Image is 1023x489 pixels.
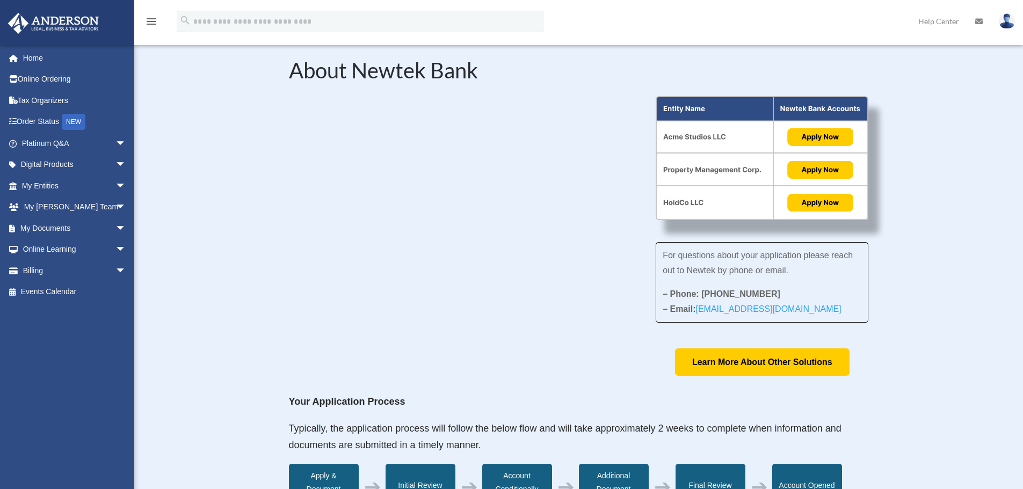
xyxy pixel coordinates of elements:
[8,217,142,239] a: My Documentsarrow_drop_down
[663,304,841,313] strong: – Email:
[8,175,142,196] a: My Entitiesarrow_drop_down
[115,196,137,218] span: arrow_drop_down
[145,15,158,28] i: menu
[8,260,142,281] a: Billingarrow_drop_down
[62,114,85,130] div: NEW
[115,133,137,155] span: arrow_drop_down
[8,90,142,111] a: Tax Organizers
[8,47,142,69] a: Home
[8,196,142,218] a: My [PERSON_NAME] Teamarrow_drop_down
[663,251,853,275] span: For questions about your application please reach out to Newtek by phone or email.
[663,289,780,298] strong: – Phone: [PHONE_NUMBER]
[8,133,142,154] a: Platinum Q&Aarrow_drop_down
[289,60,869,86] h2: About Newtek Bank
[656,96,868,221] img: About Partnership Graphic (3)
[675,348,850,376] a: Learn More About Other Solutions
[115,260,137,282] span: arrow_drop_down
[115,175,137,197] span: arrow_drop_down
[115,154,137,176] span: arrow_drop_down
[8,154,142,176] a: Digital Productsarrow_drop_down
[8,111,142,133] a: Order StatusNEW
[289,423,841,451] span: Typically, the application process will follow the below flow and will take approximately 2 weeks...
[179,14,191,26] i: search
[8,69,142,90] a: Online Ordering
[289,396,405,407] strong: Your Application Process
[8,281,142,303] a: Events Calendar
[8,239,142,260] a: Online Learningarrow_drop_down
[289,96,624,284] iframe: NewtekOne and Newtek Bank's Partnership with Anderson Advisors
[999,13,1015,29] img: User Pic
[695,304,841,319] a: [EMAIL_ADDRESS][DOMAIN_NAME]
[145,19,158,28] a: menu
[5,13,102,34] img: Anderson Advisors Platinum Portal
[115,217,137,239] span: arrow_drop_down
[115,239,137,261] span: arrow_drop_down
